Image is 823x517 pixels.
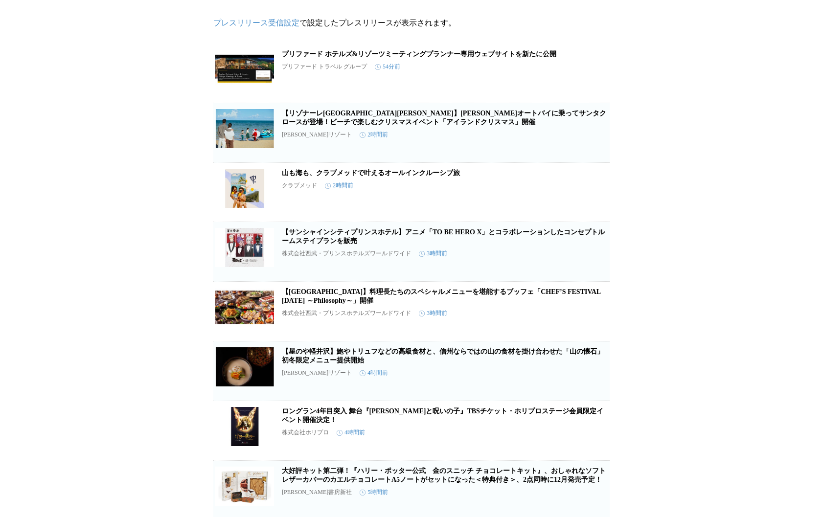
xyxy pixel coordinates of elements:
time: 3時間前 [419,309,447,317]
time: 5時間前 [360,488,388,496]
img: 【星のや軽井沢】鮑やトリュフなどの高級食材と、信州ならではの山の食材を掛け合わせた「山の懐石」初冬限定メニュー提供開始 [215,347,274,386]
p: クラブメッド [282,181,317,190]
img: 【リゾナーレ小浜島】水上オートバイに乗ってサンタクロースが登場！ビーチで楽しむクリスマスイベント「アイランドクリスマス」開催 [215,109,274,148]
a: 【星のや軽井沢】鮑やトリュフなどの高級食材と、信州ならではの山の食材を掛け合わせた「山の懐石」初冬限定メニュー提供開始 [282,348,604,364]
img: ロングラン4年目突入 舞台『ハリー・ポッターと呪いの子』TBSチケット・ホリプロステージ会員限定イベント開催決定！ [215,407,274,446]
p: 株式会社西武・プリンスホテルズワールドワイド [282,309,411,317]
p: [PERSON_NAME]リゾート [282,131,352,139]
a: 大好評キット第二弾！『ハリー・ポッター公式 金のスニッチ チョコレートキット』、おしゃれなソフトレザーカバーのカエルチョコレートA5ノートがセットになった＜特典付き＞、2点同時に12月発売予定！ [282,467,606,483]
time: 3時間前 [419,249,447,258]
p: プリファード トラベル グループ [282,63,367,71]
p: [PERSON_NAME]書房新社 [282,488,352,496]
time: 2時間前 [325,181,353,190]
img: 【新横浜プリンスホテル】料理長たちのスペシャルメニューを堪能するブッフェ「CHEF’S FESTIVAL 2025 ～Philosophy～」開催 [215,288,274,327]
a: ロングラン4年目突入 舞台『[PERSON_NAME]と呪いの子』TBSチケット・ホリプロステージ会員限定イベント開催決定！ [282,407,603,424]
p: で設定したプレスリリースが表示されます。 [213,18,610,28]
a: プリファード ホテルズ&リゾーツミーティングプランナー専用ウェブサイトを新たに公開 [282,50,556,58]
img: プリファード ホテルズ&リゾーツミーティングプランナー専用ウェブサイトを新たに公開 [215,50,274,89]
p: 株式会社西武・プリンスホテルズワールドワイド [282,249,411,258]
img: 大好評キット第二弾！『ハリー・ポッター公式 金のスニッチ チョコレートキット』、おしゃれなソフトレザーカバーのカエルチョコレートA5ノートがセットになった＜特典付き＞、2点同時に12月発売予定！ [215,467,274,506]
time: 2時間前 [360,131,388,139]
img: 山も海も、クラブメッドで叶えるオールインクルーシブ旅 [215,169,274,208]
time: 54分前 [375,63,400,71]
a: 【リゾナーレ[GEOGRAPHIC_DATA][PERSON_NAME]】[PERSON_NAME]オートバイに乗ってサンタクロースが登場！ビーチで楽しむクリスマスイベント「アイランドクリスマス」開催 [282,110,606,126]
img: 【サンシャインシティプリンスホテル】アニメ「TO BE HERO X」とコラボレーションしたコンセプトルームステイプランを販売 [215,228,274,267]
time: 4時間前 [360,369,388,377]
a: 山も海も、クラブメッドで叶えるオールインクルーシブ旅 [282,169,460,177]
p: [PERSON_NAME]リゾート [282,369,352,377]
time: 4時間前 [337,428,365,437]
a: 【サンシャインシティプリンスホテル】アニメ「TO BE HERO X」とコラボレーションしたコンセプトルームステイプランを販売 [282,228,605,245]
a: 【[GEOGRAPHIC_DATA]】料理長たちのスペシャルメニューを堪能するブッフェ「CHEF’S FESTIVAL [DATE] ～Philosophy～」開催 [282,288,600,304]
a: プレスリリース受信設定 [213,19,299,27]
p: 株式会社ホリプロ [282,428,329,437]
